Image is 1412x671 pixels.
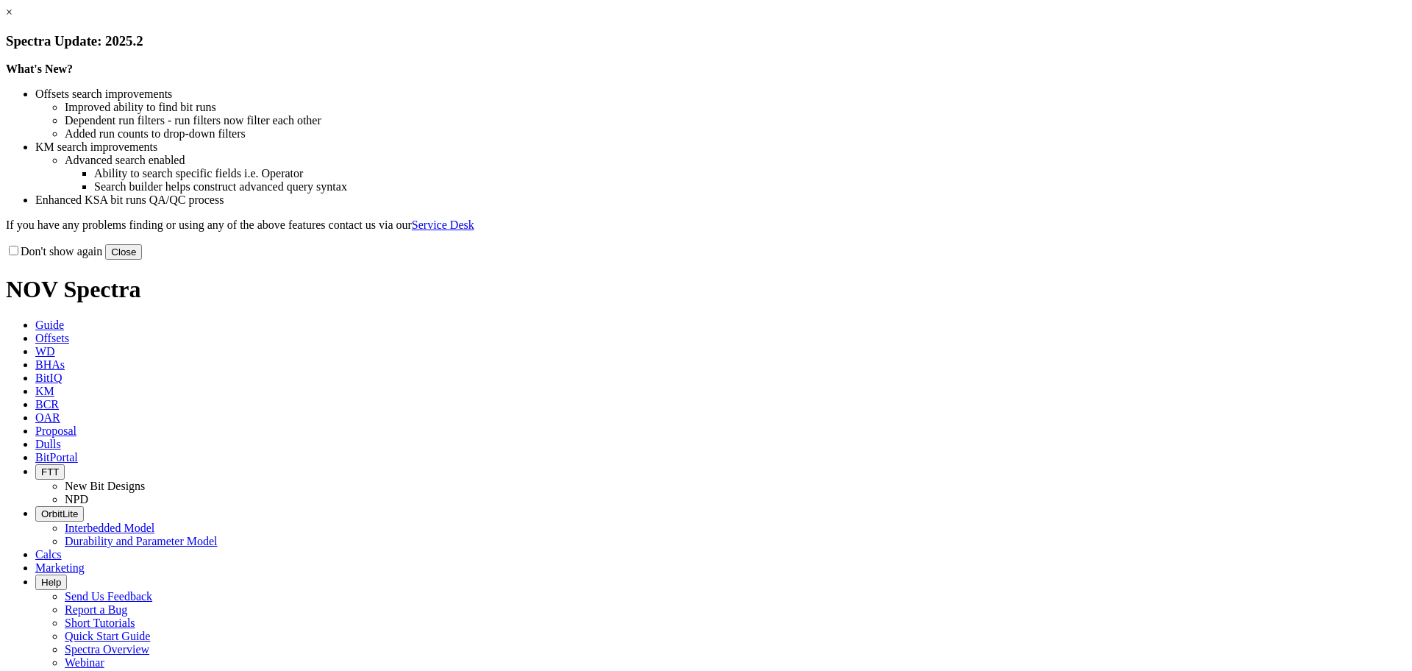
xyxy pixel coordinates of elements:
[65,154,1406,167] li: Advanced search enabled
[41,466,59,477] span: FTT
[65,101,1406,114] li: Improved ability to find bit runs
[35,385,54,397] span: KM
[65,127,1406,141] li: Added run counts to drop-down filters
[65,617,135,629] a: Short Tutorials
[65,522,154,534] a: Interbedded Model
[94,167,1406,180] li: Ability to search specific fields i.e. Operator
[65,603,127,616] a: Report a Bug
[35,141,1406,154] li: KM search improvements
[35,411,60,424] span: OAR
[35,372,62,384] span: BitIQ
[35,451,78,464] span: BitPortal
[35,88,1406,101] li: Offsets search improvements
[35,548,62,561] span: Calcs
[65,630,150,642] a: Quick Start Guide
[41,508,78,519] span: OrbitLite
[9,246,18,255] input: Don't show again
[65,114,1406,127] li: Dependent run filters - run filters now filter each other
[35,425,76,437] span: Proposal
[65,535,218,547] a: Durability and Parameter Model
[6,219,1406,232] p: If you have any problems finding or using any of the above features contact us via our
[35,561,85,574] span: Marketing
[6,63,73,75] strong: What's New?
[94,180,1406,194] li: Search builder helps construct advanced query syntax
[6,245,102,258] label: Don't show again
[41,577,61,588] span: Help
[35,345,55,358] span: WD
[412,219,474,231] a: Service Desk
[35,358,65,371] span: BHAs
[105,244,142,260] button: Close
[6,6,13,18] a: ×
[65,493,88,505] a: NPD
[6,33,1406,49] h3: Spectra Update: 2025.2
[65,643,149,656] a: Spectra Overview
[35,398,59,411] span: BCR
[35,332,69,344] span: Offsets
[35,319,64,331] span: Guide
[35,438,61,450] span: Dulls
[6,276,1406,303] h1: NOV Spectra
[65,656,104,669] a: Webinar
[35,194,1406,207] li: Enhanced KSA bit runs QA/QC process
[65,590,152,603] a: Send Us Feedback
[65,480,145,492] a: New Bit Designs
